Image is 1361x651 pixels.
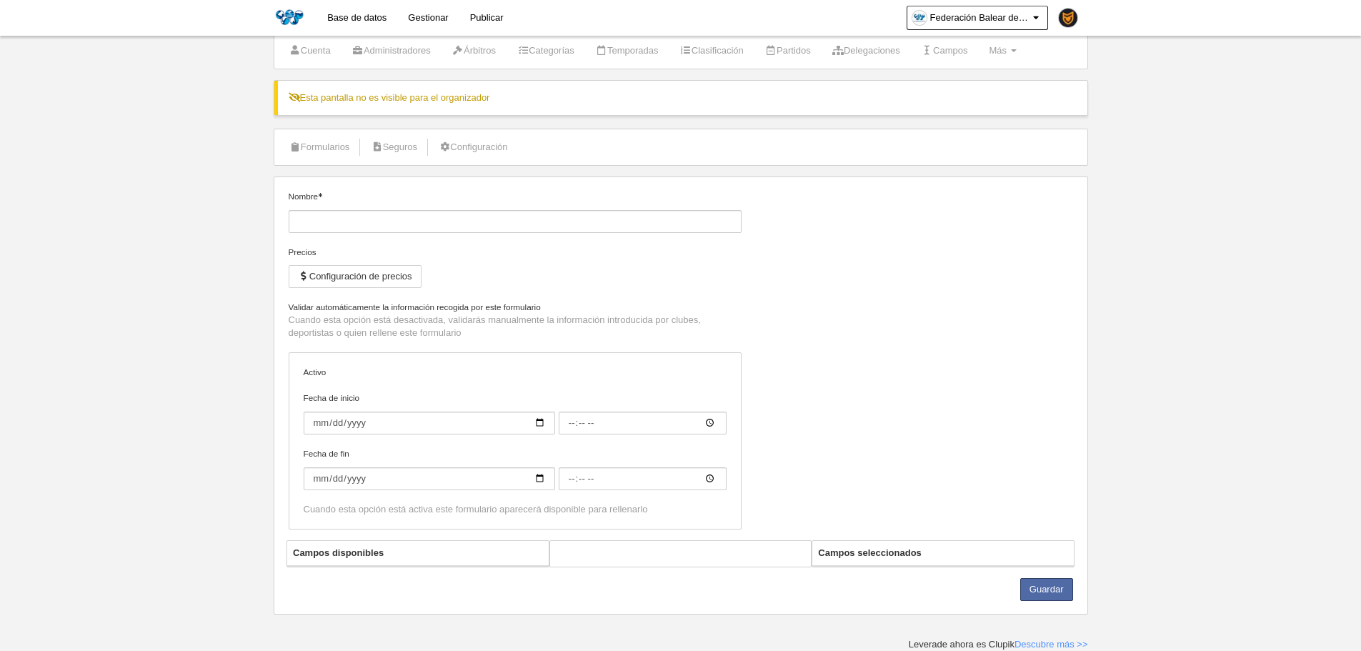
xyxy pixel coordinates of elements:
a: Cuenta [281,40,339,61]
a: Configuración [431,136,515,158]
a: Seguros [363,136,425,158]
i: Obligatorio [318,193,322,197]
label: Fecha de fin [304,447,727,490]
a: Clasificación [672,40,752,61]
img: OaY84OLqmakL.30x30.jpg [912,11,927,25]
label: Activo [304,366,727,379]
div: Cuando esta opción está activa este formulario aparecerá disponible para rellenarlo [304,503,727,516]
button: Guardar [1020,578,1073,601]
input: Fecha de fin [559,467,727,490]
a: Campos [914,40,976,61]
a: Más [981,40,1024,61]
div: Precios [289,246,742,259]
a: Partidos [757,40,819,61]
a: Temporadas [588,40,667,61]
span: Federación Balear de Natación [930,11,1030,25]
img: Federación Balear de Natación [274,9,305,26]
label: Validar automáticamente la información recogida por este formulario [289,301,742,314]
img: PaK018JKw3ps.30x30.jpg [1059,9,1077,27]
a: Federación Balear de Natación [907,6,1048,30]
label: Nombre [289,190,742,233]
p: Cuando esta opción está desactivada, validarás manualmente la información introducida por clubes,... [289,314,742,339]
input: Fecha de inicio [304,412,555,434]
label: Fecha de inicio [304,392,727,434]
a: Descubre más >> [1014,639,1088,650]
input: Fecha de inicio [559,412,727,434]
a: Formularios [281,136,358,158]
button: Configuración de precios [289,265,422,288]
span: Más [989,45,1007,56]
a: Delegaciones [824,40,908,61]
a: Categorías [509,40,582,61]
input: Fecha de fin [304,467,555,490]
input: Nombre [289,210,742,233]
div: Esta pantalla no es visible para el organizador [274,80,1088,116]
a: Árbitros [444,40,504,61]
a: Administradores [344,40,439,61]
th: Campos disponibles [287,541,549,566]
div: Leverade ahora es Clupik [909,638,1088,651]
th: Campos seleccionados [812,541,1074,566]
